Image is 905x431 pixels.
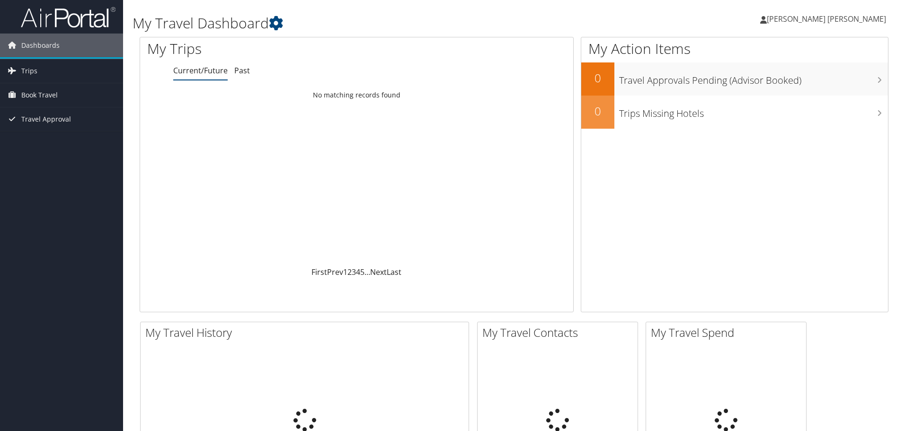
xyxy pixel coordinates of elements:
span: … [364,267,370,277]
span: Travel Approval [21,107,71,131]
a: [PERSON_NAME] [PERSON_NAME] [760,5,896,33]
a: 4 [356,267,360,277]
h2: My Travel History [145,325,469,341]
h1: My Travel Dashboard [133,13,641,33]
a: 0Travel Approvals Pending (Advisor Booked) [581,62,888,96]
span: Book Travel [21,83,58,107]
a: Prev [327,267,343,277]
h1: My Trips [147,39,386,59]
a: Last [387,267,401,277]
a: Current/Future [173,65,228,76]
a: 5 [360,267,364,277]
span: Dashboards [21,34,60,57]
a: Next [370,267,387,277]
img: airportal-logo.png [21,6,115,28]
h3: Trips Missing Hotels [619,102,888,120]
a: 3 [352,267,356,277]
span: Trips [21,59,37,83]
h2: 0 [581,103,614,119]
h3: Travel Approvals Pending (Advisor Booked) [619,69,888,87]
a: 0Trips Missing Hotels [581,96,888,129]
span: [PERSON_NAME] [PERSON_NAME] [767,14,886,24]
a: 2 [347,267,352,277]
h2: 0 [581,70,614,86]
h2: My Travel Contacts [482,325,638,341]
td: No matching records found [140,87,573,104]
h2: My Travel Spend [651,325,806,341]
a: Past [234,65,250,76]
a: 1 [343,267,347,277]
a: First [311,267,327,277]
h1: My Action Items [581,39,888,59]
